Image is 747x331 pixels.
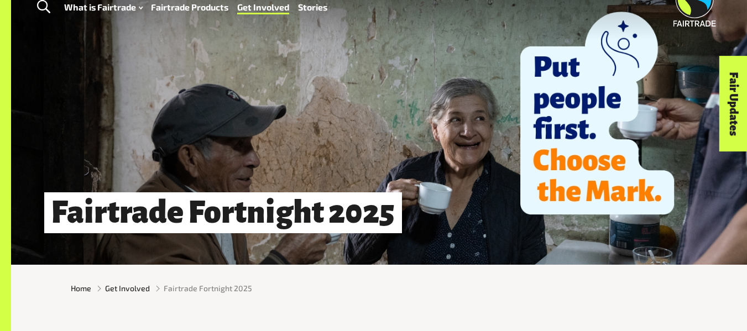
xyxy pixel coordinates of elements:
[164,282,252,294] span: Fairtrade Fortnight 2025
[71,282,91,294] a: Home
[105,282,150,294] a: Get Involved
[44,192,402,233] h1: Fairtrade Fortnight 2025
